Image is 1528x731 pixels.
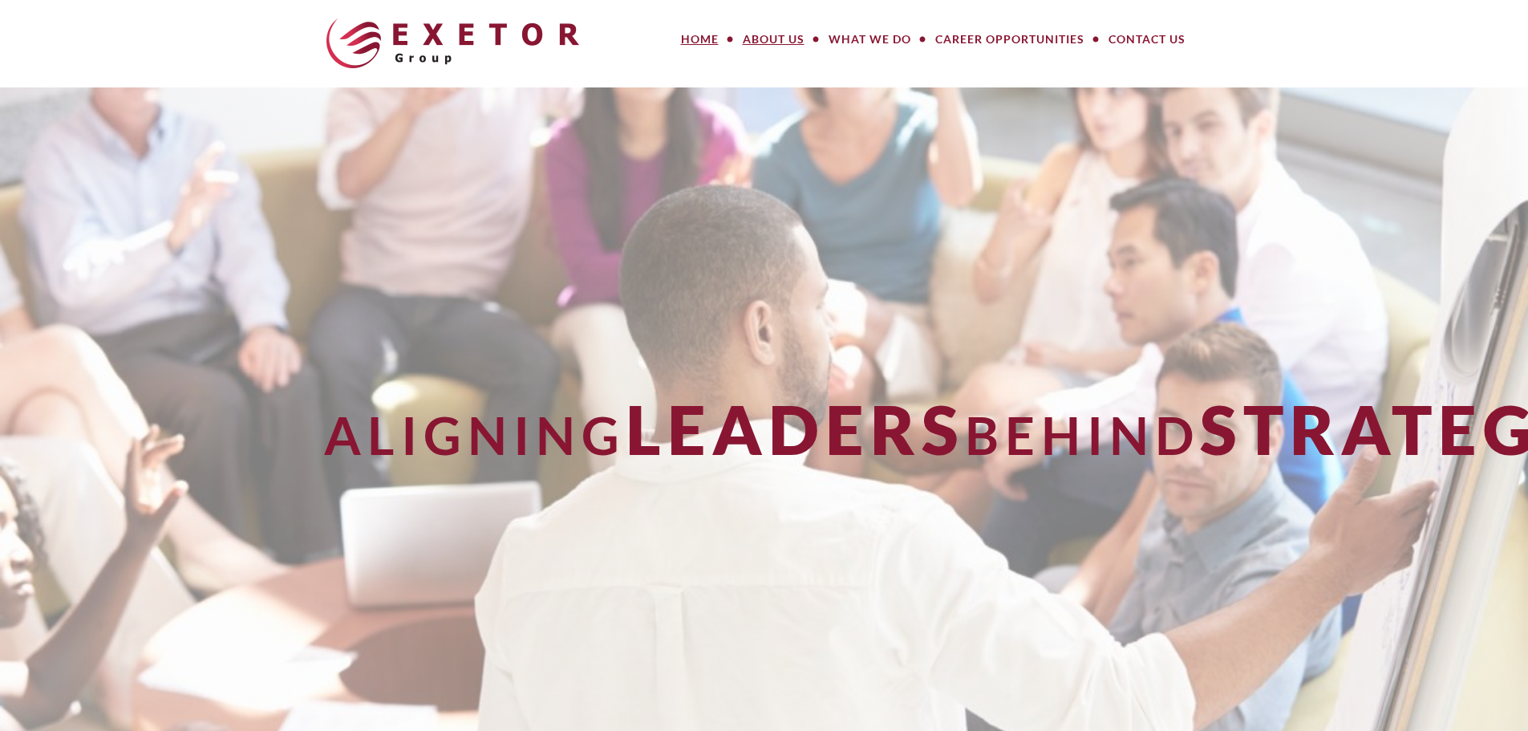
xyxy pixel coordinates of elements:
a: About Us [731,23,817,55]
a: What We Do [817,23,923,55]
span: Leaders [626,388,965,469]
a: Contact Us [1096,23,1198,55]
a: Career Opportunities [923,23,1096,55]
img: The Exetor Group [326,18,579,68]
a: Home [669,23,731,55]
